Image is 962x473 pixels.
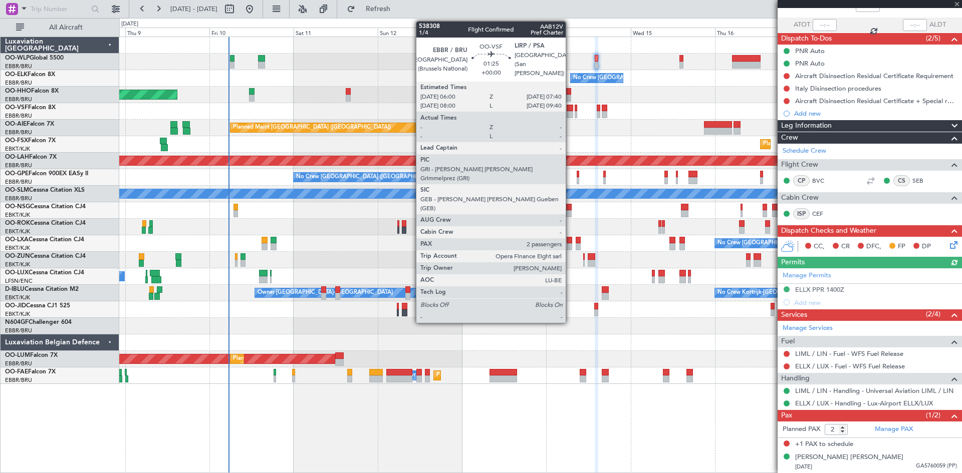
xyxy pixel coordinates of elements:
[781,336,795,347] span: Fuel
[5,105,28,111] span: OO-VSF
[795,349,903,358] a: LIML / LIN - Fuel - WFS Fuel Release
[929,20,946,30] span: ALDT
[546,28,630,37] div: Tue 14
[781,192,819,204] span: Cabin Crew
[5,63,32,70] a: EBBR/BRU
[5,261,30,268] a: EBKT/KJK
[5,360,32,367] a: EBBR/BRU
[812,176,835,185] a: BVC
[5,369,56,375] a: OO-FAEFalcon 7X
[5,171,88,177] a: OO-GPEFalcon 900EX EASy II
[5,319,72,325] a: N604GFChallenger 604
[5,211,30,219] a: EBKT/KJK
[795,84,881,93] div: Italy Disinsection procedures
[357,6,399,13] span: Refresh
[5,121,27,127] span: OO-AIE
[5,237,84,243] a: OO-LXACessna Citation CJ4
[5,178,32,186] a: EBBR/BRU
[233,120,391,135] div: Planned Maint [GEOGRAPHIC_DATA] ([GEOGRAPHIC_DATA])
[922,242,931,252] span: DP
[5,220,86,226] a: OO-ROKCessna Citation CJ4
[573,71,741,86] div: No Crew [GEOGRAPHIC_DATA] ([GEOGRAPHIC_DATA] National)
[912,176,935,185] a: SEB
[5,72,55,78] a: OO-ELKFalcon 8X
[5,303,26,309] span: OO-JID
[781,410,792,421] span: Pax
[5,286,79,292] a: D-IBLUCessna Citation M2
[258,285,393,300] div: Owner [GEOGRAPHIC_DATA]-[GEOGRAPHIC_DATA]
[875,424,913,434] a: Manage PAX
[5,88,59,94] a: OO-HHOFalcon 8X
[5,187,85,193] a: OO-SLMCessna Citation XLS
[296,170,464,185] div: No Crew [GEOGRAPHIC_DATA] ([GEOGRAPHIC_DATA] National)
[866,242,881,252] span: DFC,
[631,28,715,37] div: Wed 15
[781,309,807,321] span: Services
[5,352,58,358] a: OO-LUMFalcon 7X
[5,187,29,193] span: OO-SLM
[5,72,28,78] span: OO-ELK
[795,463,812,470] span: [DATE]
[5,154,57,160] a: OO-LAHFalcon 7X
[715,28,799,37] div: Thu 16
[5,270,84,276] a: OO-LUXCessna Citation CJ4
[763,137,880,152] div: Planned Maint Kortrijk-[GEOGRAPHIC_DATA]
[5,55,64,61] a: OO-WLPGlobal 5500
[926,309,940,319] span: (2/4)
[5,369,28,375] span: OO-FAE
[783,146,826,156] a: Schedule Crew
[5,88,31,94] span: OO-HHO
[795,72,953,80] div: Aircraft Disinsection Residual Certificate Requirement
[717,236,885,251] div: No Crew [GEOGRAPHIC_DATA] ([GEOGRAPHIC_DATA] National)
[795,439,853,449] span: +1 PAX to schedule
[342,1,402,17] button: Refresh
[5,303,70,309] a: OO-JIDCessna CJ1 525
[783,424,820,434] label: Planned PAX
[5,138,28,144] span: OO-FSX
[5,327,32,334] a: EBBR/BRU
[781,120,832,132] span: Leg Information
[31,2,88,17] input: Trip Number
[5,228,30,235] a: EBKT/KJK
[209,28,294,37] div: Fri 10
[5,96,32,103] a: EBBR/BRU
[5,270,29,276] span: OO-LUX
[5,79,32,87] a: EBBR/BRU
[462,28,546,37] div: Mon 13
[5,244,30,252] a: EBKT/KJK
[781,159,818,171] span: Flight Crew
[5,286,25,292] span: D-IBLU
[795,59,825,68] div: PNR Auto
[5,162,32,169] a: EBBR/BRU
[5,220,30,226] span: OO-ROK
[5,129,32,136] a: EBBR/BRU
[717,285,821,300] div: No Crew Kortrijk-[GEOGRAPHIC_DATA]
[5,55,30,61] span: OO-WLP
[5,204,30,210] span: OO-NSG
[781,33,832,45] span: Dispatch To-Dos
[795,452,903,462] div: [PERSON_NAME] [PERSON_NAME]
[5,171,29,177] span: OO-GPE
[5,319,29,325] span: N604GF
[794,109,957,118] div: Add new
[926,410,940,420] span: (1/2)
[233,351,414,366] div: Planned Maint [GEOGRAPHIC_DATA] ([GEOGRAPHIC_DATA] National)
[5,237,29,243] span: OO-LXA
[5,253,86,259] a: OO-ZUNCessna Citation CJ4
[781,225,876,237] span: Dispatch Checks and Weather
[781,132,798,144] span: Crew
[5,105,56,111] a: OO-VSFFalcon 8X
[5,195,32,202] a: EBBR/BRU
[5,154,29,160] span: OO-LAH
[793,175,810,186] div: CP
[795,399,933,407] a: ELLX / LUX - Handling - Lux-Airport ELLX/LUX
[5,277,33,285] a: LFSN/ENC
[783,323,833,333] a: Manage Services
[795,386,953,395] a: LIML / LIN - Handling - Universal Aviation LIML / LIN
[794,20,810,30] span: ATOT
[916,462,957,470] span: GA5760059 (PP)
[5,138,56,144] a: OO-FSXFalcon 7X
[841,242,850,252] span: CR
[5,310,30,318] a: EBKT/KJK
[11,20,109,36] button: All Aircraft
